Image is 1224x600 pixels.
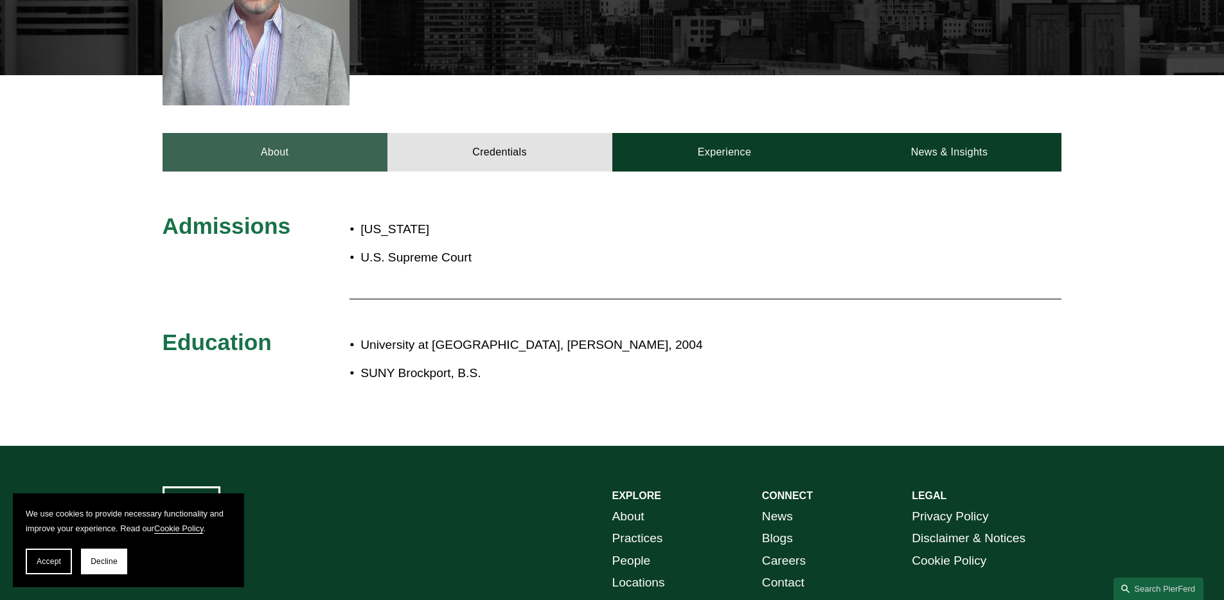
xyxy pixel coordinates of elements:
a: News & Insights [837,133,1061,172]
a: News [762,506,793,528]
a: Privacy Policy [912,506,988,528]
button: Decline [81,549,127,574]
span: Decline [91,557,118,566]
a: Disclaimer & Notices [912,527,1025,550]
a: Practices [612,527,663,550]
a: Blogs [762,527,793,550]
a: Cookie Policy [912,550,986,572]
span: Accept [37,557,61,566]
a: Credentials [387,133,612,172]
button: Accept [26,549,72,574]
a: Locations [612,572,665,594]
p: SUNY Brockport, B.S. [360,362,949,385]
a: Experience [612,133,837,172]
span: Admissions [163,213,290,238]
strong: EXPLORE [612,490,661,501]
section: Cookie banner [13,493,244,587]
a: People [612,550,651,572]
p: [US_STATE] [360,218,687,241]
p: We use cookies to provide necessary functionality and improve your experience. Read our . [26,506,231,536]
a: About [163,133,387,172]
p: University at [GEOGRAPHIC_DATA], [PERSON_NAME], 2004 [360,334,949,357]
a: Careers [762,550,806,572]
strong: LEGAL [912,490,946,501]
a: Cookie Policy [154,524,204,533]
a: Search this site [1113,578,1203,600]
span: Education [163,330,272,355]
a: About [612,506,644,528]
a: Contact [762,572,804,594]
strong: CONNECT [762,490,813,501]
p: U.S. Supreme Court [360,247,687,269]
